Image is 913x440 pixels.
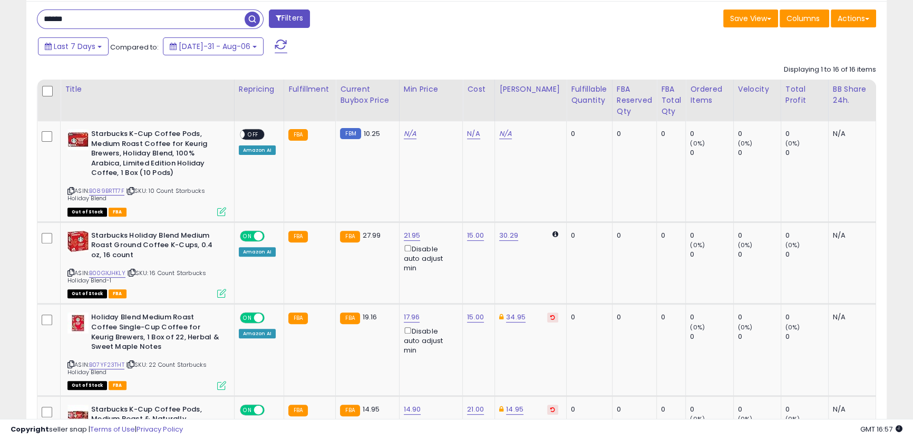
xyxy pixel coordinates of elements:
small: (0%) [738,139,753,148]
a: 34.95 [506,312,526,322]
div: FBA Total Qty [661,84,681,117]
small: (0%) [738,323,753,331]
span: 2025-08-14 16:57 GMT [860,424,902,434]
div: 0 [785,250,828,259]
a: 15.00 [467,230,484,241]
div: ASIN: [67,129,226,215]
span: All listings that are currently out of stock and unavailable for purchase on Amazon [67,289,107,298]
div: Total Profit [785,84,824,106]
span: [DATE]-31 - Aug-06 [179,41,250,52]
small: (0%) [785,323,800,331]
div: 0 [690,129,733,139]
small: FBA [288,129,308,141]
small: (0%) [690,139,705,148]
div: 0 [690,250,733,259]
div: 0 [690,405,733,414]
div: 0 [738,129,781,139]
div: Current Buybox Price [340,84,394,106]
div: N/A [833,231,868,240]
small: FBA [288,405,308,416]
div: 0 [661,129,677,139]
div: 0 [571,231,604,240]
small: FBA [340,231,360,242]
small: (0%) [785,139,800,148]
button: [DATE]-31 - Aug-06 [163,37,264,55]
small: (0%) [690,241,705,249]
div: 0 [690,148,733,158]
button: Last 7 Days [38,37,109,55]
span: 27.99 [363,230,381,240]
a: N/A [467,129,480,139]
a: B07YF23THT [89,360,124,369]
div: FBA Reserved Qty [617,84,652,117]
a: 21.00 [467,404,484,415]
div: Fulfillable Quantity [571,84,608,106]
div: 0 [690,332,733,341]
strong: Copyright [11,424,49,434]
span: ON [241,231,254,240]
div: N/A [833,129,868,139]
span: Columns [786,13,820,24]
div: Velocity [738,84,776,95]
div: 0 [785,129,828,139]
a: 14.90 [404,404,421,415]
a: Privacy Policy [137,424,183,434]
div: N/A [833,312,868,322]
div: Repricing [239,84,279,95]
img: 51jUAGgjIYL._SL40_.jpg [67,129,89,150]
div: 0 [617,231,648,240]
span: FBA [109,381,127,390]
small: FBA [288,231,308,242]
a: 21.95 [404,230,421,241]
div: ASIN: [67,312,226,388]
div: 0 [690,312,733,322]
div: 0 [738,250,781,259]
div: 0 [785,148,828,158]
small: FBA [340,405,360,416]
div: 0 [785,231,828,240]
span: FBA [109,289,127,298]
span: | SKU: 16 Count Starbucks Holiday Blend-1 [67,269,206,285]
span: 19.16 [363,312,377,322]
div: 0 [738,312,781,322]
div: Fulfillment [288,84,331,95]
span: All listings that are currently out of stock and unavailable for purchase on Amazon [67,381,107,390]
div: 0 [661,231,677,240]
span: 10.25 [364,129,381,139]
div: 0 [571,129,604,139]
div: Disable auto adjust min [404,325,455,356]
span: OFF [245,130,261,139]
img: 61xJ7w0cLbL._SL40_.jpg [67,231,89,252]
div: 0 [738,405,781,414]
small: FBM [340,128,361,139]
a: 15.00 [467,312,484,322]
small: FBA [340,312,360,324]
div: seller snap | | [11,425,183,435]
div: 0 [738,231,781,240]
div: 0 [690,231,733,240]
div: 0 [785,405,828,414]
a: N/A [404,129,416,139]
a: 30.29 [499,230,518,241]
b: Starbucks K-Cup Coffee Pods, Medium Roast Coffee for Keurig Brewers, Holiday Blend, 100% Arabica,... [91,129,219,181]
a: B089BRTT7F [89,187,124,195]
small: (0%) [690,323,705,331]
span: Compared to: [110,42,159,52]
div: 0 [617,312,648,322]
div: ASIN: [67,231,226,297]
div: BB Share 24h. [833,84,871,106]
span: ON [241,314,254,322]
div: 0 [785,332,828,341]
div: 0 [738,332,781,341]
div: Amazon AI [239,247,276,257]
b: Starbucks Holiday Blend Medium Roast Ground Coffee K-Cups, 0.4 oz, 16 count [91,231,219,263]
button: Columns [780,9,829,27]
span: Last 7 Days [54,41,95,52]
div: Displaying 1 to 16 of 16 items [784,65,876,75]
span: | SKU: 22 Count Starbucks Holiday Blend [67,360,207,376]
div: Disable auto adjust min [404,243,455,273]
span: OFF [263,314,279,322]
div: 0 [785,312,828,322]
div: 0 [617,405,648,414]
small: FBA [288,312,308,324]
